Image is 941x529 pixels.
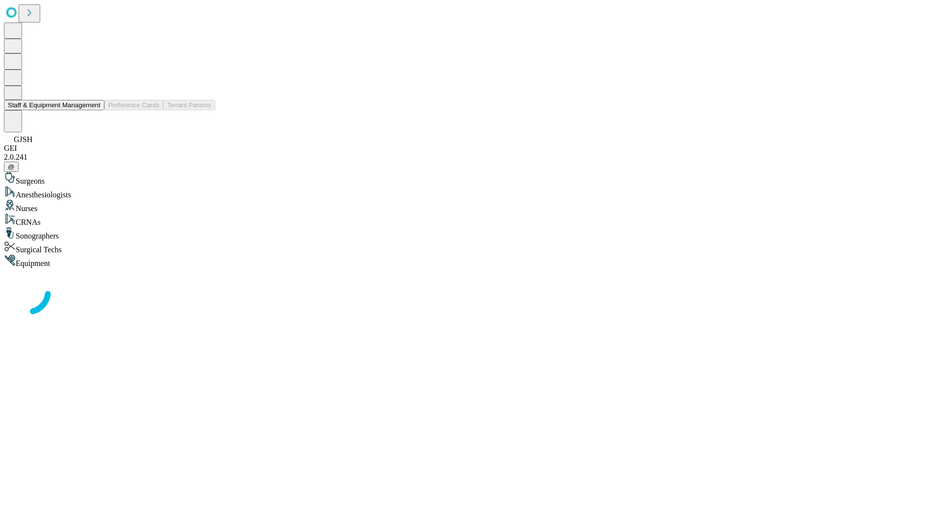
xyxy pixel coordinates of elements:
[4,240,937,254] div: Surgical Techs
[4,144,937,153] div: GEI
[4,186,937,199] div: Anesthesiologists
[4,100,104,110] button: Staff & Equipment Management
[4,199,937,213] div: Nurses
[104,100,163,110] button: Preference Cards
[4,227,937,240] div: Sonographers
[14,135,32,144] span: GJSH
[4,172,937,186] div: Surgeons
[4,162,19,172] button: @
[4,153,937,162] div: 2.0.241
[4,254,937,268] div: Equipment
[8,163,15,170] span: @
[163,100,215,110] button: Tenant Params
[4,213,937,227] div: CRNAs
